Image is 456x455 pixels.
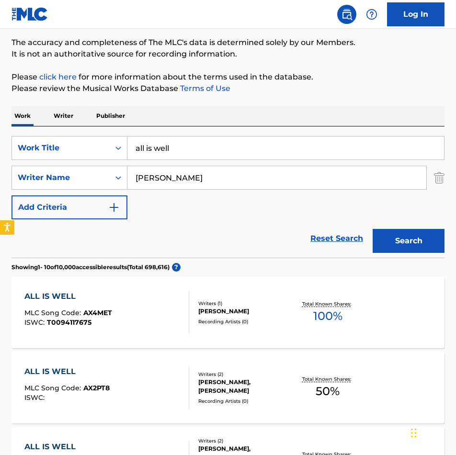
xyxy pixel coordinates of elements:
[83,308,112,317] span: AX4MET
[24,384,83,392] span: MLC Song Code :
[373,229,445,253] button: Search
[93,106,128,126] p: Publisher
[198,300,292,307] div: Writers ( 1 )
[24,291,112,302] div: ALL IS WELL
[434,166,445,190] img: Delete Criterion
[18,142,104,154] div: Work Title
[178,84,230,93] a: Terms of Use
[108,202,120,213] img: 9d2ae6d4665cec9f34b9.svg
[18,172,104,183] div: Writer Name
[11,106,34,126] p: Work
[366,9,377,20] img: help
[47,318,91,327] span: T0094117675
[411,419,417,447] div: Drag
[362,5,381,24] div: Help
[337,5,356,24] a: Public Search
[24,308,83,317] span: MLC Song Code :
[198,318,292,325] div: Recording Artists ( 0 )
[11,276,445,348] a: ALL IS WELLMLC Song Code:AX4METISWC:T0094117675Writers (1)[PERSON_NAME]Recording Artists (0)Total...
[24,318,47,327] span: ISWC :
[198,371,292,378] div: Writers ( 2 )
[306,228,368,249] a: Reset Search
[11,352,445,423] a: ALL IS WELLMLC Song Code:AX2PT8ISWC:Writers (2)[PERSON_NAME], [PERSON_NAME]Recording Artists (0)T...
[11,263,170,272] p: Showing 1 - 10 of 10,000 accessible results (Total 698,616 )
[11,7,48,21] img: MLC Logo
[11,71,445,83] p: Please for more information about the terms used in the database.
[302,375,353,383] p: Total Known Shares:
[313,307,342,325] span: 100 %
[198,398,292,405] div: Recording Artists ( 0 )
[198,378,292,395] div: [PERSON_NAME], [PERSON_NAME]
[341,9,353,20] img: search
[39,72,77,81] a: click here
[11,83,445,94] p: Please review the Musical Works Database
[24,366,110,377] div: ALL IS WELL
[24,441,114,453] div: ALL IS WELL
[172,263,181,272] span: ?
[11,195,127,219] button: Add Criteria
[11,136,445,258] form: Search Form
[302,300,353,307] p: Total Known Shares:
[387,2,445,26] a: Log In
[83,384,110,392] span: AX2PT8
[51,106,76,126] p: Writer
[198,437,292,444] div: Writers ( 2 )
[316,383,340,400] span: 50 %
[198,307,292,316] div: [PERSON_NAME]
[24,393,47,402] span: ISWC :
[11,37,445,48] p: The accuracy and completeness of The MLC's data is determined solely by our Members.
[11,48,445,60] p: It is not an authoritative source for recording information.
[408,409,456,455] iframe: Chat Widget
